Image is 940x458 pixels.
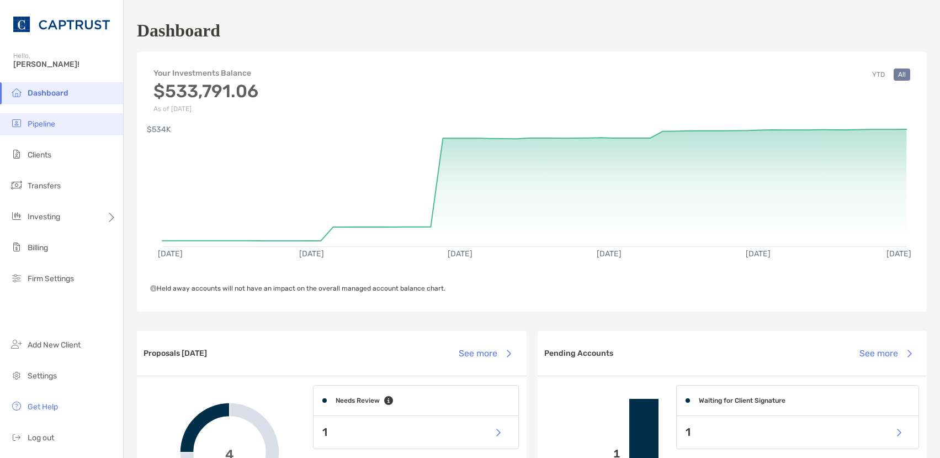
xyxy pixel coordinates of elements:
[28,88,68,98] span: Dashboard
[28,181,61,191] span: Transfers
[888,249,912,259] text: [DATE]
[13,4,110,44] img: CAPTRUST Logo
[746,249,771,259] text: [DATE]
[137,20,220,41] h1: Dashboard
[10,399,23,413] img: get-help icon
[10,430,23,444] img: logout icon
[851,341,920,366] button: See more
[150,285,445,292] span: Held away accounts will not have an impact on the overall managed account balance chart.
[158,249,183,259] text: [DATE]
[336,397,380,404] h4: Needs Review
[450,341,520,366] button: See more
[10,86,23,99] img: dashboard icon
[147,125,171,134] text: $534K
[10,148,23,161] img: clients icon
[28,119,55,129] span: Pipeline
[144,349,207,358] h3: Proposals [DATE]
[10,240,23,254] img: billing icon
[28,243,48,252] span: Billing
[28,371,57,381] span: Settings
[597,249,622,259] text: [DATE]
[28,402,58,412] span: Get Help
[10,271,23,285] img: firm-settings icon
[10,117,23,130] img: pipeline icon
[153,81,258,102] h3: $533,791.06
[10,368,23,382] img: settings icon
[322,425,327,439] p: 1
[28,212,60,222] span: Investing
[10,178,23,192] img: transfers icon
[10,209,23,223] img: investing icon
[299,249,324,259] text: [DATE]
[894,69,910,81] button: All
[686,425,691,439] p: 1
[448,249,473,259] text: [DATE]
[544,349,613,358] h3: Pending Accounts
[13,60,116,69] span: [PERSON_NAME]!
[153,69,258,78] h4: Your Investments Balance
[28,150,51,160] span: Clients
[699,397,785,404] h4: Waiting for Client Signature
[868,69,889,81] button: YTD
[28,340,81,350] span: Add New Client
[10,338,23,351] img: add_new_client icon
[28,433,54,443] span: Log out
[28,274,74,283] span: Firm Settings
[153,105,258,113] p: As of [DATE]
